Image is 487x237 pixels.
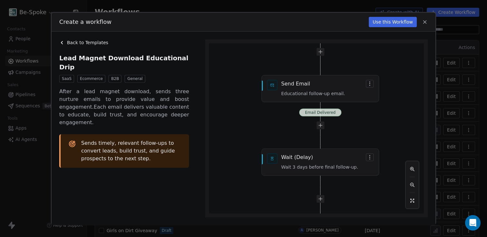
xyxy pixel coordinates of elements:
span: SaaS [59,75,74,83]
button: Use this Workflow [369,17,417,27]
span: After a lead magnet download, sends three nurture emails to provide value and boost engagement.Ea... [59,88,189,126]
div: React Flow controls [406,161,419,209]
span: Back to Templates [67,39,108,46]
div: Open Intercom Messenger [465,215,481,231]
span: Sends timely, relevant follow-ups to convert leads, build trust, and guide prospects to the next ... [81,139,181,163]
span: Create a workflow [59,18,111,26]
span: Ecommerce [77,75,105,83]
span: General [125,75,145,83]
span: B2B [109,75,121,83]
span: Lead Magnet Download Educational Drip [59,54,193,72]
